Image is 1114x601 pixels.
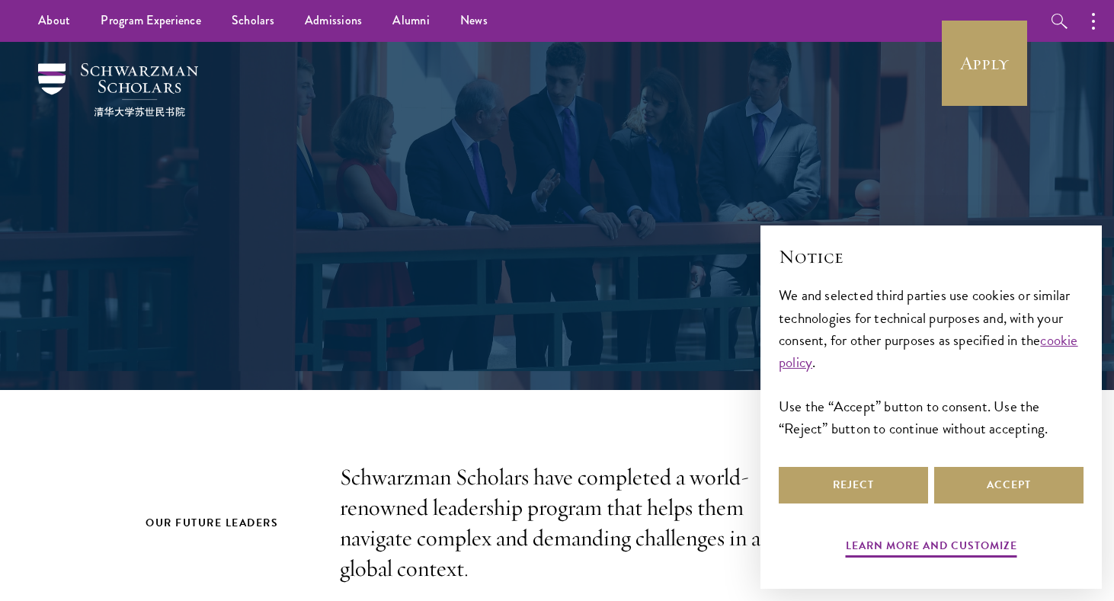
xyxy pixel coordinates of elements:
[779,329,1078,373] a: cookie policy
[846,536,1017,560] button: Learn more and customize
[942,21,1027,106] a: Apply
[779,467,928,503] button: Reject
[779,284,1084,439] div: We and selected third parties use cookies or similar technologies for technical purposes and, wit...
[340,462,774,584] p: Schwarzman Scholars have completed a world-renowned leadership program that helps them navigate c...
[934,467,1084,503] button: Accept
[779,244,1084,270] h2: Notice
[146,513,309,532] h2: Our Future Leaders
[38,63,198,117] img: Schwarzman Scholars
